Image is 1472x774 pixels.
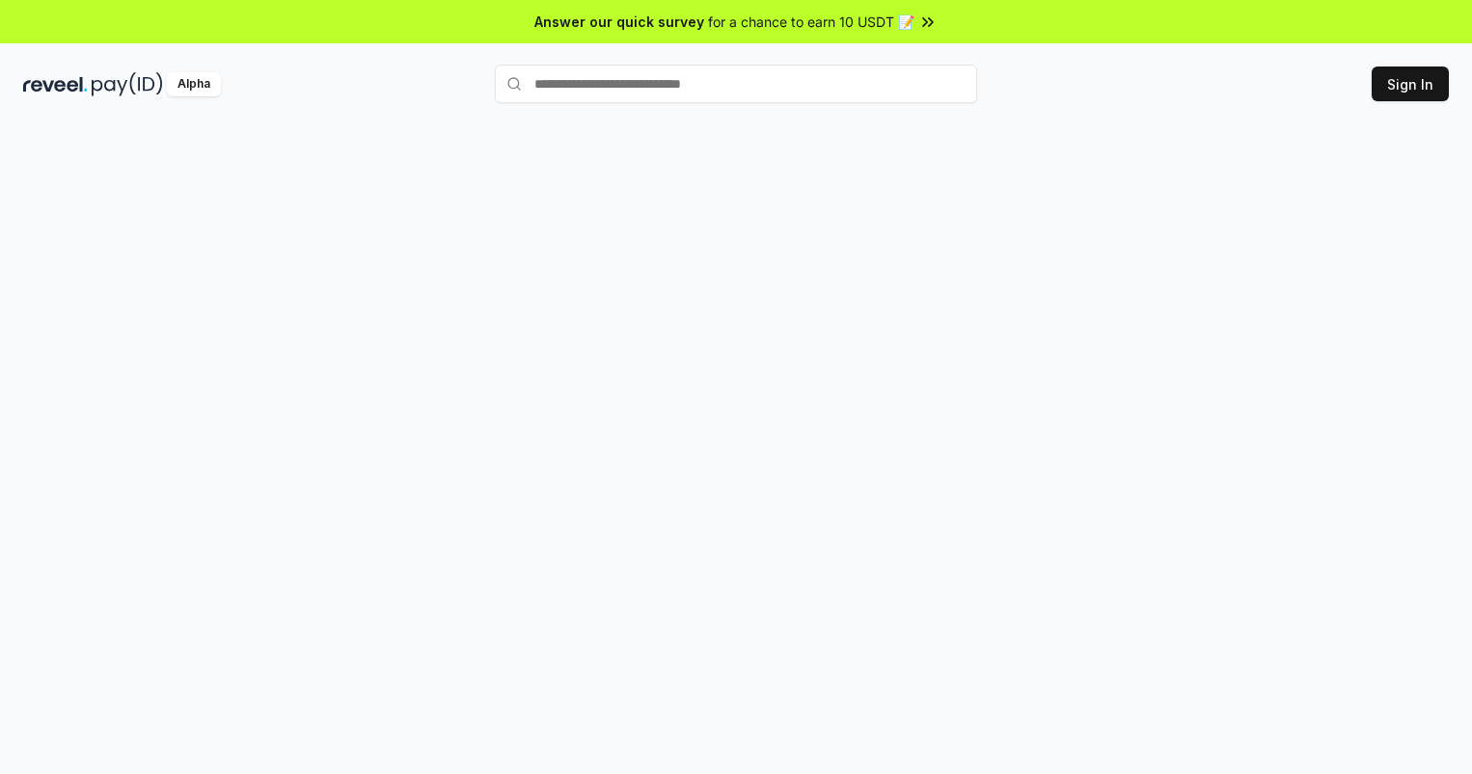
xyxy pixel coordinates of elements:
button: Sign In [1372,67,1449,101]
span: Answer our quick survey [534,12,704,32]
span: for a chance to earn 10 USDT 📝 [708,12,914,32]
div: Alpha [167,72,221,96]
img: reveel_dark [23,72,88,96]
img: pay_id [92,72,163,96]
